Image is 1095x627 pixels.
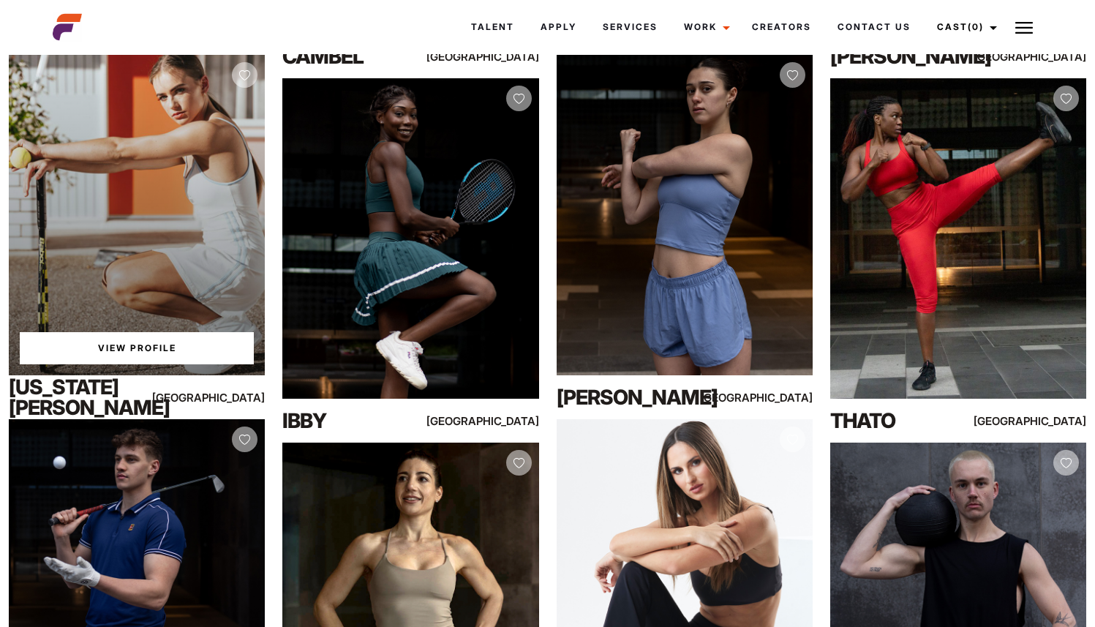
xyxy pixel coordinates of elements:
div: [GEOGRAPHIC_DATA] [462,48,538,66]
div: [GEOGRAPHIC_DATA] [462,412,538,430]
div: Ibby [282,406,436,435]
a: Talent [458,7,527,47]
a: Contact Us [824,7,924,47]
div: [GEOGRAPHIC_DATA] [188,388,265,407]
a: Services [590,7,671,47]
div: [GEOGRAPHIC_DATA] [1009,412,1086,430]
div: [GEOGRAPHIC_DATA] [1009,48,1086,66]
div: Thato [830,406,984,435]
div: [PERSON_NAME] [557,383,710,412]
a: Apply [527,7,590,47]
a: Work [671,7,739,47]
div: Cambel [282,42,436,71]
a: Cast(0) [924,7,1006,47]
a: View Georgia Meg'sProfile [20,332,254,364]
img: Burger icon [1015,19,1033,37]
div: [PERSON_NAME] [830,42,984,71]
span: (0) [968,21,984,32]
img: cropped-aefm-brand-fav-22-square.png [53,12,82,42]
div: [GEOGRAPHIC_DATA] [736,388,813,407]
div: [US_STATE][PERSON_NAME] [9,383,162,412]
a: Creators [739,7,824,47]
